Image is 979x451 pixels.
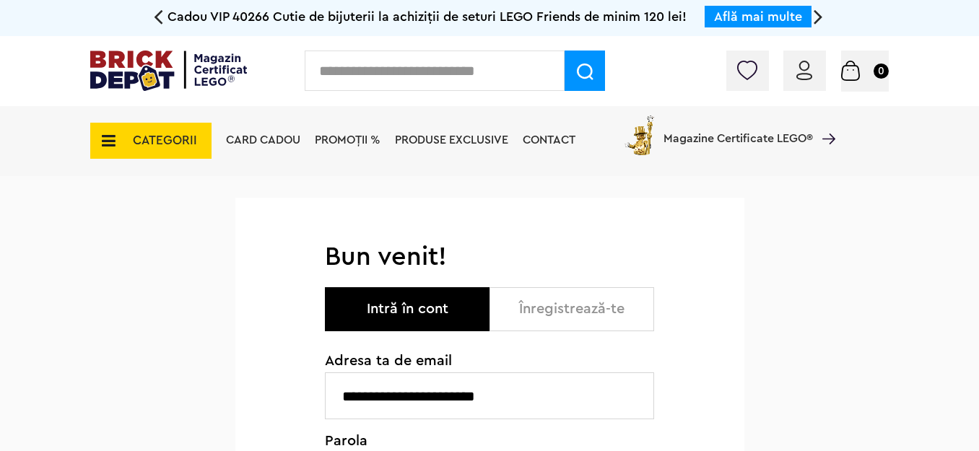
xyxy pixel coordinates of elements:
[489,287,654,331] button: Înregistrează-te
[325,434,654,448] span: Parola
[874,64,889,79] small: 0
[714,10,802,23] a: Află mai multe
[325,287,489,331] button: Intră în cont
[315,134,380,146] a: PROMOȚII %
[133,134,197,146] span: CATEGORII
[325,354,654,368] span: Adresa ta de email
[523,134,575,146] a: Contact
[813,115,835,126] a: Magazine Certificate LEGO®
[167,10,687,23] span: Cadou VIP 40266 Cutie de bijuterii la achiziții de seturi LEGO Friends de minim 120 lei!
[226,134,300,146] a: Card Cadou
[663,113,813,146] span: Magazine Certificate LEGO®
[325,241,654,273] h1: Bun venit!
[395,134,508,146] a: Produse exclusive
